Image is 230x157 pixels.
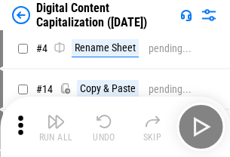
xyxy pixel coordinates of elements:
div: Digital Content Capitalization ([DATE]) [36,1,174,29]
span: # 14 [36,83,53,95]
div: pending... [149,43,192,54]
img: Support [180,9,192,21]
img: Settings menu [200,6,218,24]
img: Back [12,6,30,24]
div: Copy & Paste [77,80,139,98]
div: Rename Sheet [72,39,139,57]
span: # 4 [36,42,48,54]
div: pending... [149,84,192,95]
